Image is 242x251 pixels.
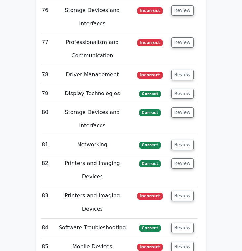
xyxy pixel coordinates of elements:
span: Incorrect [137,193,163,199]
td: 76 [38,1,52,33]
button: Review [171,191,194,201]
td: Display Technologies [52,84,133,103]
td: 79 [38,84,52,103]
td: Professionalism and Communication [52,33,133,65]
span: Correct [139,142,161,148]
button: Review [171,37,194,48]
td: Printers and Imaging Devices [52,154,133,186]
span: Incorrect [137,39,163,46]
button: Review [171,140,194,150]
td: 78 [38,65,52,84]
td: 82 [38,154,52,186]
button: Review [171,158,194,169]
td: 84 [38,219,52,237]
td: 77 [38,33,52,65]
td: Software Troubleshooting [52,219,133,237]
td: Storage Devices and Interfaces [52,103,133,135]
span: Incorrect [137,7,163,14]
td: Storage Devices and Interfaces [52,1,133,33]
button: Review [171,70,194,80]
td: 81 [38,135,52,154]
button: Review [171,107,194,118]
button: Review [171,5,194,16]
span: Correct [139,160,161,167]
td: Printers and Imaging Devices [52,186,133,219]
span: Correct [139,109,161,116]
td: Networking [52,135,133,154]
span: Incorrect [137,244,163,250]
button: Review [171,89,194,99]
span: Incorrect [137,72,163,78]
span: Correct [139,225,161,231]
td: 80 [38,103,52,135]
span: Correct [139,91,161,97]
td: Driver Management [52,65,133,84]
td: 83 [38,186,52,219]
button: Review [171,223,194,233]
